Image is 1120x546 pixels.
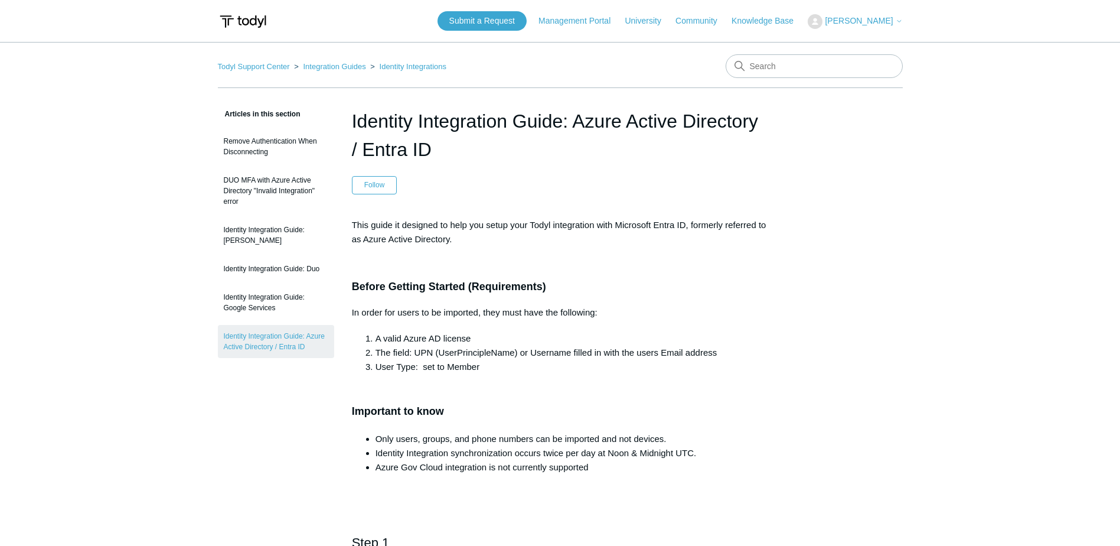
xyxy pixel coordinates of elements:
[352,107,769,164] h1: Identity Integration Guide: Azure Active Directory / Entra ID
[808,14,902,29] button: [PERSON_NAME]
[303,62,365,71] a: Integration Guides
[218,130,334,163] a: Remove Authentication When Disconnecting
[218,258,334,280] a: Identity Integration Guide: Duo
[538,15,622,27] a: Management Portal
[218,325,334,358] a: Identity Integration Guide: Azure Active Directory / Entra ID
[218,110,301,118] span: Articles in this section
[375,331,769,346] li: A valid Azure AD license
[368,62,446,71] li: Identity Integrations
[437,11,527,31] a: Submit a Request
[218,11,268,32] img: Todyl Support Center Help Center home page
[375,460,769,474] li: Azure Gov Cloud integration is not currently supported
[380,62,446,71] a: Identity Integrations
[625,15,672,27] a: University
[675,15,729,27] a: Community
[825,16,893,25] span: [PERSON_NAME]
[292,62,368,71] li: Integration Guides
[732,15,805,27] a: Knowledge Base
[218,62,290,71] a: Todyl Support Center
[375,432,769,446] li: Only users, groups, and phone numbers can be imported and not devices.
[375,346,769,360] li: The field: UPN (UserPrincipleName) or Username filled in with the users Email address
[352,305,769,320] p: In order for users to be imported, they must have the following:
[352,218,769,246] p: This guide it designed to help you setup your Todyl integration with Microsoft Entra ID, formerly...
[375,446,769,460] li: Identity Integration synchronization occurs twice per day at Noon & Midnight UTC.
[218,169,334,213] a: DUO MFA with Azure Active Directory "Invalid Integration" error
[352,386,769,420] h3: Important to know
[375,360,769,374] li: User Type: set to Member
[218,286,334,319] a: Identity Integration Guide: Google Services
[352,176,397,194] button: Follow Article
[352,278,769,295] h3: Before Getting Started (Requirements)
[726,54,903,78] input: Search
[218,219,334,252] a: Identity Integration Guide: [PERSON_NAME]
[218,62,292,71] li: Todyl Support Center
